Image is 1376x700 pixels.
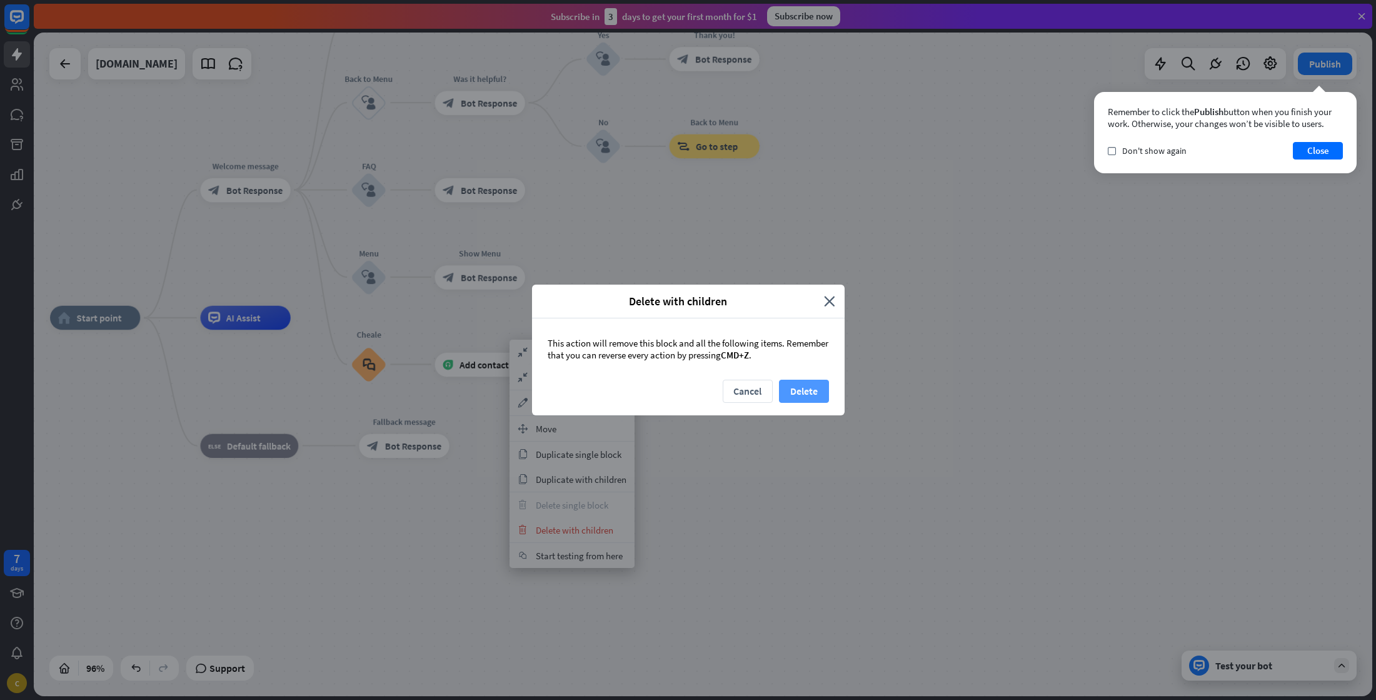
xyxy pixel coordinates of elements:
[10,5,48,43] button: Open LiveChat chat widget
[1194,106,1223,118] span: Publish
[721,349,749,361] span: CMD+Z
[723,380,773,403] button: Cancel
[779,380,829,403] button: Delete
[824,294,835,308] i: close
[1293,142,1343,160] button: Close
[1108,106,1343,129] div: Remember to click the button when you finish your work. Otherwise, your changes won’t be visible ...
[1122,145,1187,156] span: Don't show again
[541,294,815,308] span: Delete with children
[532,318,845,380] div: This action will remove this block and all the following items. Remember that you can reverse eve...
